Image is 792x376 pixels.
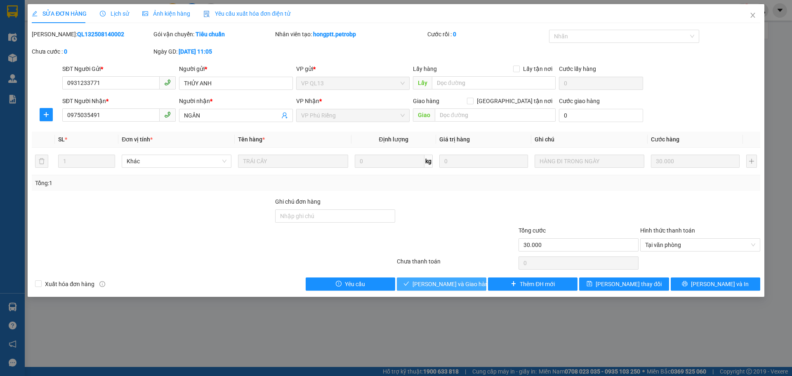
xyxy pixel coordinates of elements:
span: close [750,12,756,19]
span: SL [58,136,65,143]
input: Dọc đường [432,76,556,89]
span: Yêu cầu [345,280,365,289]
span: clock-circle [100,11,106,16]
span: edit [32,11,38,16]
span: Nhận: [65,8,85,16]
input: Cước lấy hàng [559,77,643,90]
button: plusThêm ĐH mới [488,277,577,291]
button: printer[PERSON_NAME] và In [671,277,760,291]
span: Giá trị hàng [439,136,470,143]
span: exclamation-circle [336,281,342,287]
button: delete [35,155,48,168]
b: QL132508140002 [77,31,124,38]
span: save [587,281,592,287]
div: VP Bình Triệu [65,7,117,27]
span: [PERSON_NAME] thay đổi [596,280,662,289]
button: exclamation-circleYêu cầu [306,277,395,291]
input: 0 [439,155,528,168]
label: Hình thức thanh toán [640,227,695,234]
b: Tiêu chuẩn [196,31,225,38]
button: save[PERSON_NAME] thay đổi [579,277,669,291]
span: [PERSON_NAME] và In [691,280,749,289]
th: Ghi chú [531,132,648,148]
span: Ảnh kiện hàng [142,10,190,17]
span: Xuất hóa đơn hàng [42,280,98,289]
b: 0 [453,31,456,38]
div: HỒNG [7,27,59,37]
span: [PERSON_NAME] và Giao hàng [412,280,492,289]
input: Ghi chú đơn hàng [275,209,395,223]
span: Tên hàng [238,136,265,143]
label: Cước giao hàng [559,98,600,104]
div: VP Phú Riềng [7,7,59,27]
span: CR : [6,54,19,63]
span: Tổng cước [519,227,546,234]
div: Chưa cước : [32,47,152,56]
span: Yêu cầu xuất hóa đơn điện tử [203,10,290,17]
span: Giao [413,108,435,122]
span: user-add [281,112,288,119]
span: printer [682,281,688,287]
input: 0 [651,155,740,168]
input: Dọc đường [435,108,556,122]
label: Cước lấy hàng [559,66,596,72]
div: Chưa thanh toán [396,257,518,271]
div: Tổng: 1 [35,179,306,188]
b: hongptt.petrobp [313,31,356,38]
span: Đơn vị tính [122,136,153,143]
span: SỬA ĐƠN HÀNG [32,10,87,17]
label: Ghi chú đơn hàng [275,198,321,205]
b: [DATE] 11:05 [179,48,212,55]
div: SĐT Người Gửi [62,64,176,73]
button: plus [746,155,757,168]
div: 40.000 [6,53,60,63]
span: info-circle [99,281,105,287]
div: [PERSON_NAME]: [32,30,152,39]
b: 0 [64,48,67,55]
button: plus [40,108,53,121]
span: VP Nhận [296,98,319,104]
button: Close [741,4,764,27]
span: kg [424,155,433,168]
span: Lấy [413,76,432,89]
span: Lịch sử [100,10,129,17]
input: VD: Bàn, Ghế [238,155,348,168]
span: VP Phú Riềng [301,109,405,122]
span: phone [164,111,171,118]
div: Nhân viên tạo: [275,30,426,39]
div: SĐT Người Nhận [62,96,176,106]
div: Gói vận chuyển: [153,30,273,39]
span: Thêm ĐH mới [520,280,555,289]
div: Ngày GD: [153,47,273,56]
input: Ghi Chú [535,155,644,168]
span: Định lượng [379,136,408,143]
span: plus [40,111,52,118]
span: check [403,281,409,287]
span: plus [511,281,516,287]
div: Người nhận [179,96,292,106]
span: Tại văn phòng [645,239,755,251]
span: phone [164,79,171,86]
div: Người gửi [179,64,292,73]
button: check[PERSON_NAME] và Giao hàng [397,277,486,291]
span: Khác [127,155,226,167]
span: Gửi: [7,8,20,16]
span: [GEOGRAPHIC_DATA] tận nơi [474,96,556,106]
span: Lấy tận nơi [520,64,556,73]
span: Cước hàng [651,136,679,143]
span: Giao hàng [413,98,439,104]
span: picture [142,11,148,16]
span: Lấy hàng [413,66,437,72]
img: icon [203,11,210,17]
div: HẰNG [65,27,117,37]
div: VP gửi [296,64,410,73]
input: Cước giao hàng [559,109,643,122]
div: Cước rồi : [427,30,547,39]
span: VP QL13 [301,77,405,89]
